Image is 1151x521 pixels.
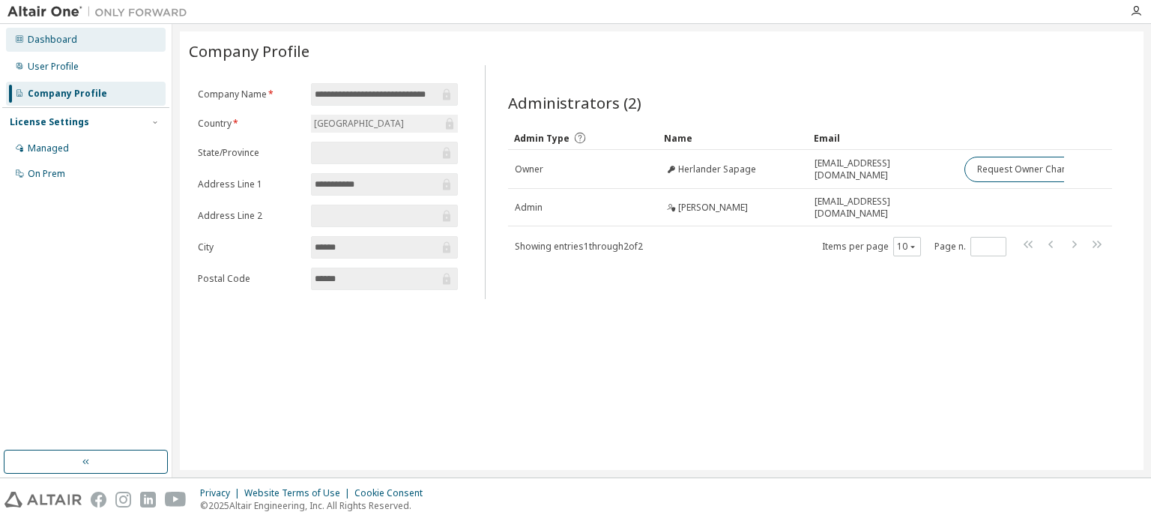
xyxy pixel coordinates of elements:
[198,147,302,159] label: State/Province
[91,492,106,508] img: facebook.svg
[140,492,156,508] img: linkedin.svg
[200,487,244,499] div: Privacy
[964,157,1091,182] button: Request Owner Change
[815,157,951,181] span: [EMAIL_ADDRESS][DOMAIN_NAME]
[897,241,917,253] button: 10
[515,240,643,253] span: Showing entries 1 through 2 of 2
[198,241,302,253] label: City
[28,88,107,100] div: Company Profile
[200,499,432,512] p: © 2025 Altair Engineering, Inc. All Rights Reserved.
[244,487,354,499] div: Website Terms of Use
[822,237,921,256] span: Items per page
[165,492,187,508] img: youtube.svg
[28,142,69,154] div: Managed
[514,132,570,145] span: Admin Type
[28,34,77,46] div: Dashboard
[508,92,641,113] span: Administrators (2)
[814,126,952,150] div: Email
[28,61,79,73] div: User Profile
[934,237,1006,256] span: Page n.
[312,115,406,132] div: [GEOGRAPHIC_DATA]
[7,4,195,19] img: Altair One
[189,40,309,61] span: Company Profile
[198,178,302,190] label: Address Line 1
[515,202,543,214] span: Admin
[4,492,82,508] img: altair_logo.svg
[198,273,302,285] label: Postal Code
[678,163,756,175] span: Herlander Sapage
[664,126,802,150] div: Name
[515,163,543,175] span: Owner
[354,487,432,499] div: Cookie Consent
[115,492,131,508] img: instagram.svg
[198,118,302,130] label: Country
[815,196,951,220] span: [EMAIL_ADDRESS][DOMAIN_NAME]
[10,116,89,128] div: License Settings
[198,88,302,100] label: Company Name
[311,115,458,133] div: [GEOGRAPHIC_DATA]
[678,202,748,214] span: [PERSON_NAME]
[28,168,65,180] div: On Prem
[198,210,302,222] label: Address Line 2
